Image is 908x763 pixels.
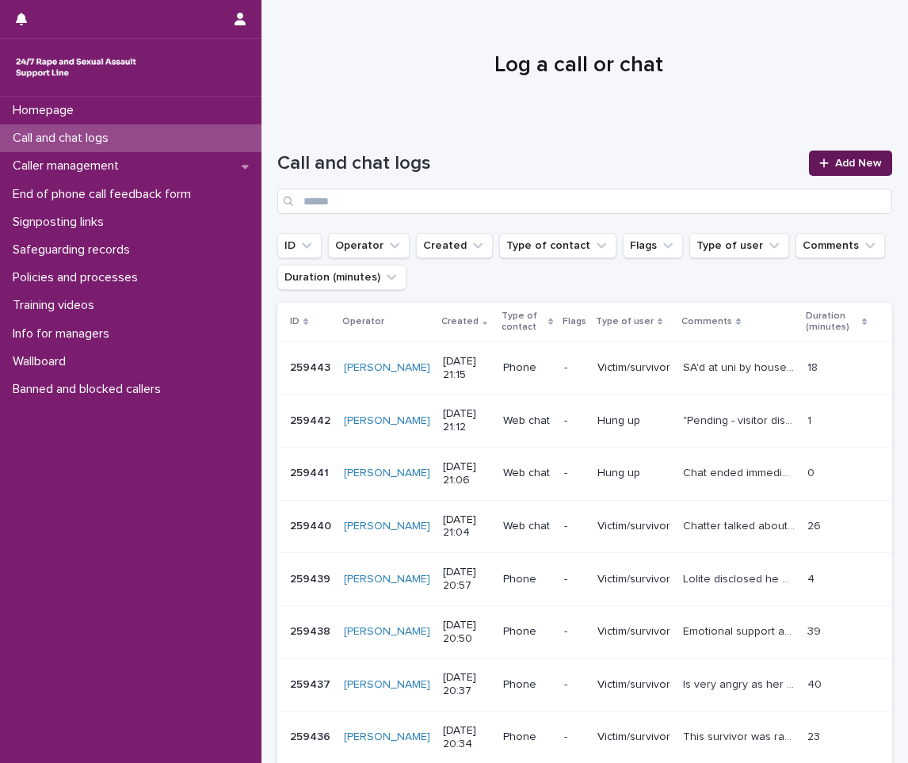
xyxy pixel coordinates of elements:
p: 39 [807,622,824,639]
p: Call and chat logs [6,131,121,146]
h1: Call and chat logs [277,152,799,175]
p: - [564,520,585,533]
p: 259437 [290,675,334,692]
p: Phone [503,625,551,639]
p: [DATE] 20:37 [443,671,490,698]
tr: 259442259442 [PERSON_NAME] [DATE] 21:12Web chat-Hung up"Pending - visitor disconnection""Pending ... [277,395,892,448]
p: 18 [807,358,821,375]
p: Comments [681,313,732,330]
p: Operator [342,313,384,330]
tr: 259437259437 [PERSON_NAME] [DATE] 20:37Phone-Victim/survivorIs very angry as her parents don't un... [277,658,892,711]
p: Phone [503,361,551,375]
button: ID [277,233,322,258]
a: [PERSON_NAME] [344,731,430,744]
h1: Log a call or chat [277,52,880,79]
p: Type of user [596,313,654,330]
p: Phone [503,678,551,692]
p: 1 [807,411,815,428]
a: [PERSON_NAME] [344,678,430,692]
p: This survivor was raped at a festival last weekend, when she did not have capacity to consent. We... [683,727,798,744]
p: 259436 [290,727,334,744]
p: [DATE] 21:04 [443,513,490,540]
tr: 259440259440 [PERSON_NAME] [DATE] 21:04Web chat-Victim/survivorChatter talked about police not pu... [277,500,892,553]
p: 4 [807,570,818,586]
button: Operator [328,233,410,258]
p: Is very angry as her parents don't understand why hasn't got over the sexual assault she encounte... [683,675,798,692]
a: Add New [809,151,892,176]
img: rhQMoQhaT3yELyF149Cw [13,52,139,83]
p: SA'd at uni by housemate/friend a few years ago [683,358,798,375]
p: - [564,678,585,692]
p: Banned and blocked callers [6,382,174,397]
p: Chatter talked about police not pursuing their rape and raised concerns around the perpetrator jo... [683,517,798,533]
p: Victim/survivor [597,678,670,692]
p: Hung up [597,467,670,480]
p: 259443 [290,358,334,375]
p: [DATE] 20:50 [443,619,490,646]
p: Wallboard [6,354,78,369]
p: - [564,573,585,586]
p: - [564,414,585,428]
p: [DATE] 20:57 [443,566,490,593]
p: Type of contact [502,307,544,337]
p: Lolite disclosed he was feeling down. He was sexually abused in his home country. He was very gra... [683,570,798,586]
a: [PERSON_NAME] [344,467,430,480]
p: Duration (minutes) [806,307,858,337]
p: 259442 [290,411,334,428]
p: 259440 [290,517,334,533]
p: Training videos [6,298,107,313]
p: Victim/survivor [597,361,670,375]
tr: 259438259438 [PERSON_NAME] [DATE] 20:50Phone-Victim/survivorEmotional support around retriggering... [277,605,892,658]
p: Signposting links [6,215,116,230]
p: 40 [807,675,825,692]
p: End of phone call feedback form [6,187,204,202]
p: Flags [563,313,586,330]
p: Created [441,313,479,330]
button: Flags [623,233,683,258]
p: Emotional support around retriggering after periods of relief. [683,622,798,639]
p: Safeguarding records [6,242,143,258]
p: 23 [807,727,823,744]
button: Comments [795,233,885,258]
p: 26 [807,517,824,533]
tr: 259439259439 [PERSON_NAME] [DATE] 20:57Phone-Victim/survivorLolite disclosed he was feeling down.... [277,553,892,606]
button: Created [416,233,493,258]
p: [DATE] 21:15 [443,355,490,382]
p: - [564,361,585,375]
p: [DATE] 21:06 [443,460,490,487]
p: ID [290,313,299,330]
p: Info for managers [6,326,122,341]
p: - [564,625,585,639]
input: Search [277,189,892,214]
p: Hung up [597,414,670,428]
span: Add New [835,158,882,169]
p: "Pending - visitor disconnection" [683,411,798,428]
p: 259438 [290,622,334,639]
tr: 259441259441 [PERSON_NAME] [DATE] 21:06Web chat-Hung upChat ended immediately after opening.Chat ... [277,447,892,500]
p: Victim/survivor [597,731,670,744]
button: Type of user [689,233,789,258]
p: Web chat [503,467,551,480]
p: 0 [807,464,818,480]
p: 259441 [290,464,332,480]
p: Phone [503,731,551,744]
button: Type of contact [499,233,616,258]
a: [PERSON_NAME] [344,520,430,533]
a: [PERSON_NAME] [344,414,430,428]
tr: 259443259443 [PERSON_NAME] [DATE] 21:15Phone-Victim/survivorSA'd at uni by housemate/friend a few... [277,341,892,395]
p: Chat ended immediately after opening. [683,464,798,480]
p: Victim/survivor [597,520,670,533]
p: - [564,731,585,744]
p: Homepage [6,103,86,118]
p: Web chat [503,414,551,428]
p: Phone [503,573,551,586]
a: [PERSON_NAME] [344,625,430,639]
p: Web chat [503,520,551,533]
p: Policies and processes [6,270,151,285]
p: Caller management [6,158,132,174]
p: - [564,467,585,480]
a: [PERSON_NAME] [344,573,430,586]
p: [DATE] 21:12 [443,407,490,434]
button: Duration (minutes) [277,265,406,290]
